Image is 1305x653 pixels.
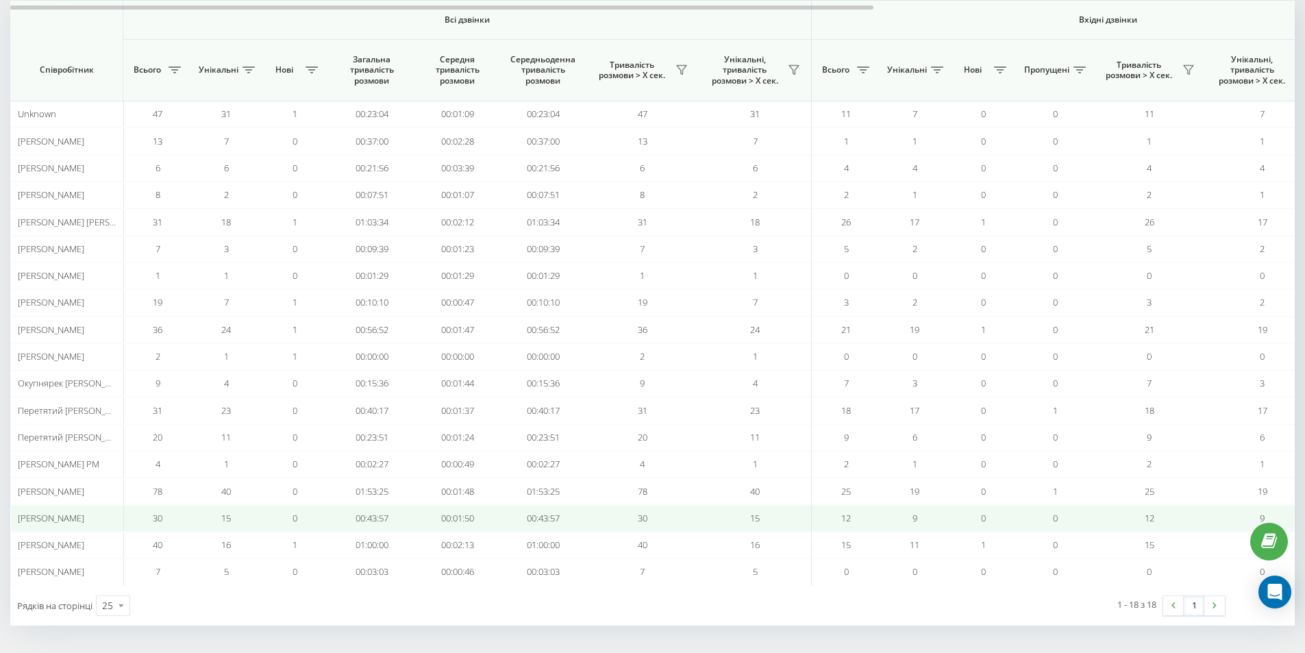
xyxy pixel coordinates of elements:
span: 0 [1260,269,1265,282]
span: 1 [912,135,917,147]
span: 0 [1053,269,1058,282]
div: 25 [102,599,113,613]
td: 00:21:56 [500,155,586,182]
td: 00:01:24 [414,424,500,451]
span: 5 [753,565,758,578]
span: [PERSON_NAME] [18,539,84,551]
span: 25 [841,485,851,497]
span: 0 [1053,539,1058,551]
td: 00:56:52 [500,317,586,343]
td: 00:56:52 [329,317,414,343]
span: 2 [844,188,849,201]
span: 0 [912,565,917,578]
span: 36 [153,323,162,336]
span: 2 [912,243,917,255]
span: 23 [221,404,231,417]
span: 12 [1145,512,1154,524]
td: 00:01:47 [414,317,500,343]
span: 40 [221,485,231,497]
span: 0 [981,350,986,362]
span: 1 [293,323,297,336]
span: Всього [819,64,853,75]
span: Нові [956,64,990,75]
span: 0 [1053,216,1058,228]
span: 0 [1147,565,1152,578]
span: 0 [1053,323,1058,336]
td: 01:00:00 [500,532,586,558]
td: 00:03:03 [500,558,586,585]
td: 00:02:28 [414,127,500,154]
span: [PERSON_NAME] РМ [18,458,99,470]
span: [PERSON_NAME] [18,269,84,282]
td: 00:09:39 [329,236,414,262]
td: 01:53:25 [500,478,586,504]
td: 01:00:00 [329,532,414,558]
span: 0 [981,458,986,470]
td: 00:00:00 [500,343,586,370]
td: 00:03:03 [329,558,414,585]
span: 0 [293,512,297,524]
span: 1 [293,350,297,362]
span: Пропущені [1024,64,1069,75]
td: 00:01:09 [414,101,500,127]
span: 25 [1145,485,1154,497]
span: 78 [153,485,162,497]
span: 24 [750,323,760,336]
span: 0 [293,162,297,174]
td: 00:02:27 [329,451,414,478]
div: 1 - 18 з 18 [1117,597,1156,611]
span: 23 [750,404,760,417]
span: 2 [640,350,645,362]
span: 0 [1053,377,1058,389]
td: 00:23:04 [329,101,414,127]
span: 1 [753,269,758,282]
span: 2 [753,188,758,201]
span: 0 [1053,458,1058,470]
span: 4 [753,377,758,389]
span: 19 [1258,323,1267,336]
td: 00:21:56 [329,155,414,182]
span: 1 [1053,485,1058,497]
span: 15 [841,539,851,551]
span: 0 [1053,135,1058,147]
span: 0 [981,404,986,417]
td: 01:53:25 [329,478,414,504]
span: 2 [224,188,229,201]
span: 7 [156,565,160,578]
td: 00:00:47 [414,289,500,316]
span: 1 [1260,458,1265,470]
span: 0 [981,135,986,147]
span: 11 [221,431,231,443]
span: 47 [153,108,162,120]
span: 19 [638,296,647,308]
span: 3 [1260,377,1265,389]
span: 11 [750,431,760,443]
span: 8 [156,188,160,201]
span: 0 [912,269,917,282]
td: 00:43:57 [329,505,414,532]
span: 11 [1145,108,1154,120]
td: 00:00:00 [329,343,414,370]
span: 40 [153,539,162,551]
span: 3 [753,243,758,255]
span: Рядків на сторінці [17,600,92,612]
span: 26 [841,216,851,228]
span: 0 [981,565,986,578]
td: 00:10:10 [500,289,586,316]
span: 15 [750,512,760,524]
span: 0 [293,135,297,147]
span: 0 [1053,512,1058,524]
span: [PERSON_NAME] [18,188,84,201]
span: [PERSON_NAME] [18,135,84,147]
span: 9 [640,377,645,389]
span: 0 [981,296,986,308]
span: 3 [1147,296,1152,308]
span: 0 [981,108,986,120]
span: 0 [1260,565,1265,578]
span: 31 [638,216,647,228]
span: 4 [224,377,229,389]
span: Унікальні [887,64,927,75]
span: 18 [1145,404,1154,417]
span: 0 [844,350,849,362]
span: 21 [1145,323,1154,336]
